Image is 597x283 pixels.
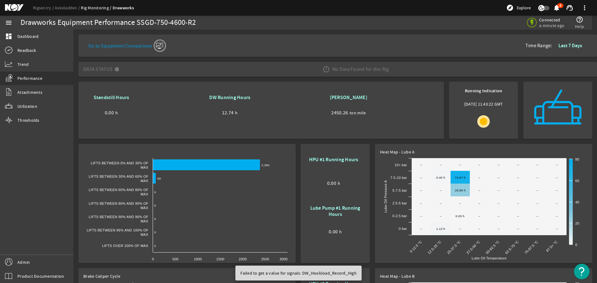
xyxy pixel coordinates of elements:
[338,180,340,186] span: h
[556,227,558,231] text: --
[536,189,539,192] text: --
[566,4,573,11] mat-icon: support_agent
[330,94,367,101] b: [PERSON_NAME]
[440,163,442,167] text: --
[78,62,597,77] mat-expansion-panel-header: Data StatusNo Data Found for this Rig
[539,23,566,28] span: a minute ago
[456,214,465,218] text: 0.03 h
[575,179,579,183] text: 60
[17,33,39,39] span: Dashboard
[309,156,359,163] b: HPU #1 Running Hours
[209,94,250,101] b: DW Running Hours
[556,202,558,205] text: --
[478,214,480,218] text: --
[556,214,558,218] text: --
[17,273,64,279] span: Product Documentation
[329,229,338,235] span: 0.00
[17,117,39,123] span: Thresholds
[478,176,480,179] text: --
[105,110,114,116] span: 0.00
[194,257,202,261] text: 1000
[89,188,148,196] text: Lifts Between 60% and 80% of Max
[21,20,196,26] div: Drawworks Equipment Performance SSGD-750-4600-R2
[380,149,414,155] span: Heat Map - Lube A
[576,16,583,23] mat-icon: help_outline
[497,214,500,218] text: --
[517,163,519,167] text: --
[392,189,407,192] text: 5-7.5 bar
[327,180,336,186] span: 0.00
[478,227,480,231] text: --
[17,47,36,53] span: Readback
[420,202,422,205] text: --
[17,75,42,81] span: Performance
[17,61,29,67] span: Trend
[497,227,500,231] text: --
[17,103,37,109] span: Utilization
[81,5,112,11] a: Rig Monitoring
[172,257,178,261] text: 500
[485,240,500,255] text: 50-62.5 °C
[436,176,445,179] text: 0.45 h
[517,214,519,218] text: --
[440,202,442,205] text: --
[154,231,156,234] text: 0
[17,89,42,95] span: Attachments
[222,110,234,116] span: 12.74
[427,240,442,255] text: 12.5-25 °C
[261,163,270,167] text: 2,390
[317,61,394,78] div: No Data Found for this Rig
[339,229,342,235] span: h
[455,189,465,192] text: 25.86 h
[261,257,269,261] text: 2500
[539,17,566,23] span: Connected
[154,244,156,248] text: 0
[536,214,539,218] text: --
[395,163,407,167] text: 10+ bar
[574,264,590,279] button: Open Resource Center
[517,189,519,192] text: --
[420,189,422,192] text: --
[536,163,539,167] text: --
[464,101,503,109] span: [DATE] 11:43:22 GMT
[528,87,587,134] img: rigsentry-icon-drawworks.png
[440,189,442,192] text: --
[497,176,500,179] text: --
[5,33,12,40] mat-icon: dashboard
[517,227,519,231] text: --
[380,273,414,279] span: Heat Map - Lube B
[391,176,407,180] text: 7.5-10 bar
[235,266,359,281] div: Failed to get a value for signals: DW_Hookload_Record_High
[115,110,118,116] span: h
[478,202,480,205] text: --
[89,202,148,210] text: Lifts Between 80% and 90% of Max
[94,94,129,101] b: Standstill Hours
[440,214,442,218] text: --
[55,5,81,11] a: Askeladden
[536,202,539,205] text: --
[556,176,558,179] text: --
[504,3,533,13] button: Explore
[497,163,500,167] text: --
[575,221,579,225] text: 20
[436,227,445,231] text: 1.13 h
[459,202,461,205] text: --
[154,217,156,221] text: 0
[384,180,387,213] text: Lube Oil Pressure A
[524,240,539,255] text: 75-87.5 °C
[459,163,461,167] text: --
[420,163,422,167] text: --
[506,4,514,11] mat-icon: explore
[577,0,592,15] button: more_vert
[459,227,461,231] text: --
[536,227,539,231] text: --
[478,189,480,192] text: --
[545,240,558,253] text: 87.5+ °C
[349,110,366,116] span: ton.mile
[154,204,156,207] text: 0
[517,176,519,179] text: --
[392,214,407,218] text: 0-2.5 bar
[465,88,502,94] b: Running Indication
[472,256,507,260] text: Lube Oil Temperature
[91,161,148,169] text: Lifts Between 0% and 30% of Max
